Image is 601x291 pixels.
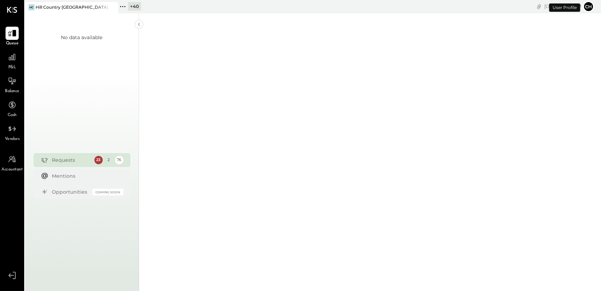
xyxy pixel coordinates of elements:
[92,189,123,195] div: Coming Soon
[52,157,91,164] div: Requests
[36,4,108,10] div: Hill Country [GEOGRAPHIC_DATA]
[52,188,89,195] div: Opportunities
[61,34,103,41] div: No data available
[0,122,24,142] a: Vendors
[28,4,35,10] div: HC
[0,27,24,47] a: Queue
[0,98,24,118] a: Cash
[5,136,20,142] span: Vendors
[105,156,113,164] div: 2
[52,173,120,179] div: Mentions
[536,3,543,10] div: copy link
[94,156,103,164] div: 23
[583,1,594,12] button: Ch
[128,2,141,11] div: + 40
[8,64,16,71] span: P&L
[0,74,24,95] a: Balance
[0,153,24,173] a: Accountant
[5,88,19,95] span: Balance
[544,3,581,10] div: [DATE]
[0,51,24,71] a: P&L
[2,167,23,173] span: Accountant
[8,112,17,118] span: Cash
[115,156,123,164] div: 76
[549,3,580,12] div: User Profile
[6,41,19,47] span: Queue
